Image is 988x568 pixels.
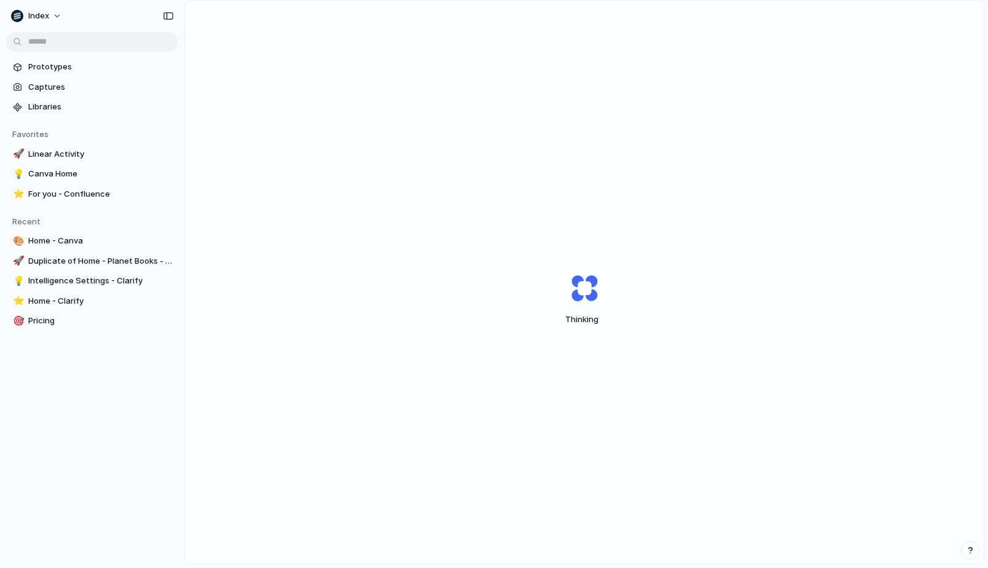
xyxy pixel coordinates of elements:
[28,10,49,22] span: Index
[6,98,178,116] a: Libraries
[13,314,22,328] div: 🎯
[12,216,41,226] span: Recent
[6,232,178,250] a: 🎨Home - Canva
[6,58,178,76] a: Prototypes
[28,81,173,93] span: Captures
[11,148,23,160] button: 🚀
[11,295,23,307] button: ⭐
[6,6,68,26] button: Index
[6,185,178,203] a: ⭐For you - Confluence
[13,254,22,268] div: 🚀
[13,294,22,308] div: ⭐
[12,129,49,139] span: Favorites
[6,312,178,330] a: 🎯Pricing
[28,148,173,160] span: Linear Activity
[28,235,173,247] span: Home - Canva
[13,147,22,161] div: 🚀
[13,167,22,181] div: 💡
[11,275,23,287] button: 💡
[13,274,22,288] div: 💡
[28,188,173,200] span: For you - Confluence
[28,255,173,267] span: Duplicate of Home - Planet Books - [GEOGRAPHIC_DATA][PERSON_NAME]
[11,168,23,180] button: 💡
[6,145,178,164] a: 🚀Linear Activity
[28,295,173,307] span: Home - Clarify
[11,315,23,327] button: 🎯
[28,275,173,287] span: Intelligence Settings - Clarify
[6,292,178,310] a: ⭐Home - Clarify
[28,61,173,73] span: Prototypes
[28,168,173,180] span: Canva Home
[11,255,23,267] button: 🚀
[6,165,178,183] a: 💡Canva Home
[6,272,178,290] a: 💡Intelligence Settings - Clarify
[13,234,22,248] div: 🎨
[28,101,173,113] span: Libraries
[13,187,22,201] div: ⭐
[542,314,627,326] span: Thinking
[11,188,23,200] button: ⭐
[11,235,23,247] button: 🎨
[28,315,173,327] span: Pricing
[6,78,178,97] a: Captures
[6,252,178,270] a: 🚀Duplicate of Home - Planet Books - [GEOGRAPHIC_DATA][PERSON_NAME]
